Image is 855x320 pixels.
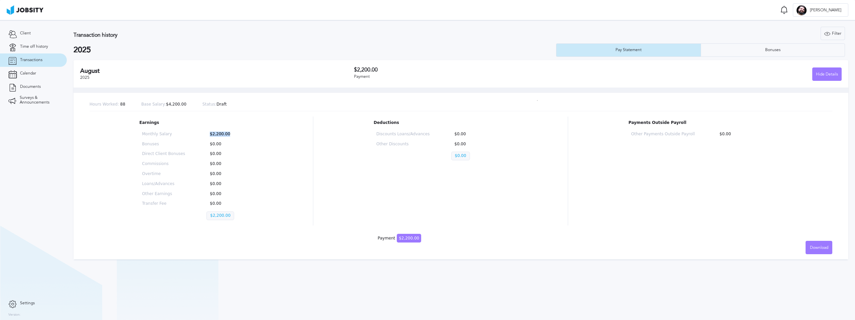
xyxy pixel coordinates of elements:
span: 2025 [80,75,90,80]
p: 88 [90,102,125,107]
p: $0.00 [206,162,249,166]
span: Settings [20,301,35,306]
p: Commissions [142,162,185,166]
p: Transfer Fee [142,201,185,206]
label: Version: [8,313,21,317]
p: $0.00 [206,142,249,147]
p: Bonuses [142,142,185,147]
span: Documents [20,85,41,89]
span: Download [810,246,828,250]
p: Loans/Advances [142,182,185,186]
p: $0.00 [451,152,470,160]
img: ab4bad089aa723f57921c736e9817d99.png [7,5,43,15]
p: $0.00 [206,192,249,196]
p: Payments Outside Payroll [629,121,783,125]
p: $0.00 [451,132,505,137]
p: Direct Client Bonuses [142,152,185,156]
p: $2,200.00 [206,132,249,137]
h3: $2,200.00 [354,67,598,73]
span: Transactions [20,58,42,62]
p: Other Earnings [142,192,185,196]
button: Download [806,241,832,254]
h3: Transaction history [73,32,496,38]
p: Monthly Salary [142,132,185,137]
span: Surveys & Announcements [20,96,58,105]
p: $0.00 [206,201,249,206]
span: Time off history [20,44,48,49]
span: $2,200.00 [397,234,421,243]
button: Bonuses [701,43,845,57]
button: L[PERSON_NAME] [793,3,848,17]
button: Filter [821,27,845,40]
p: Discounts Loans/Advances [376,132,430,137]
p: Earnings [139,121,252,125]
button: Hide Details [812,67,842,81]
p: $2,200.00 [206,211,234,220]
p: $0.00 [206,152,249,156]
div: Payment [378,236,421,241]
p: $0.00 [716,132,780,137]
div: Bonuses [762,48,784,52]
h2: 2025 [73,45,556,55]
h2: August [80,67,354,74]
p: $0.00 [206,172,249,176]
span: [PERSON_NAME] [807,8,845,13]
p: $0.00 [206,182,249,186]
div: Hide Details [813,68,841,81]
p: $4,200.00 [141,102,186,107]
p: Other Discounts [376,142,430,147]
div: Pay Statement [612,48,645,52]
div: L [797,5,807,15]
div: Payment [354,74,598,79]
span: Calendar [20,71,36,76]
div: Filter [821,27,845,40]
p: Overtime [142,172,185,176]
p: $0.00 [451,142,505,147]
button: Pay Statement [556,43,701,57]
p: Draft [202,102,227,107]
span: Base Salary: [141,102,166,107]
span: Client [20,31,31,36]
p: Other Payments Outside Payroll [631,132,695,137]
span: Hours Worked: [90,102,119,107]
p: Deductions [374,121,507,125]
span: Status: [202,102,216,107]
